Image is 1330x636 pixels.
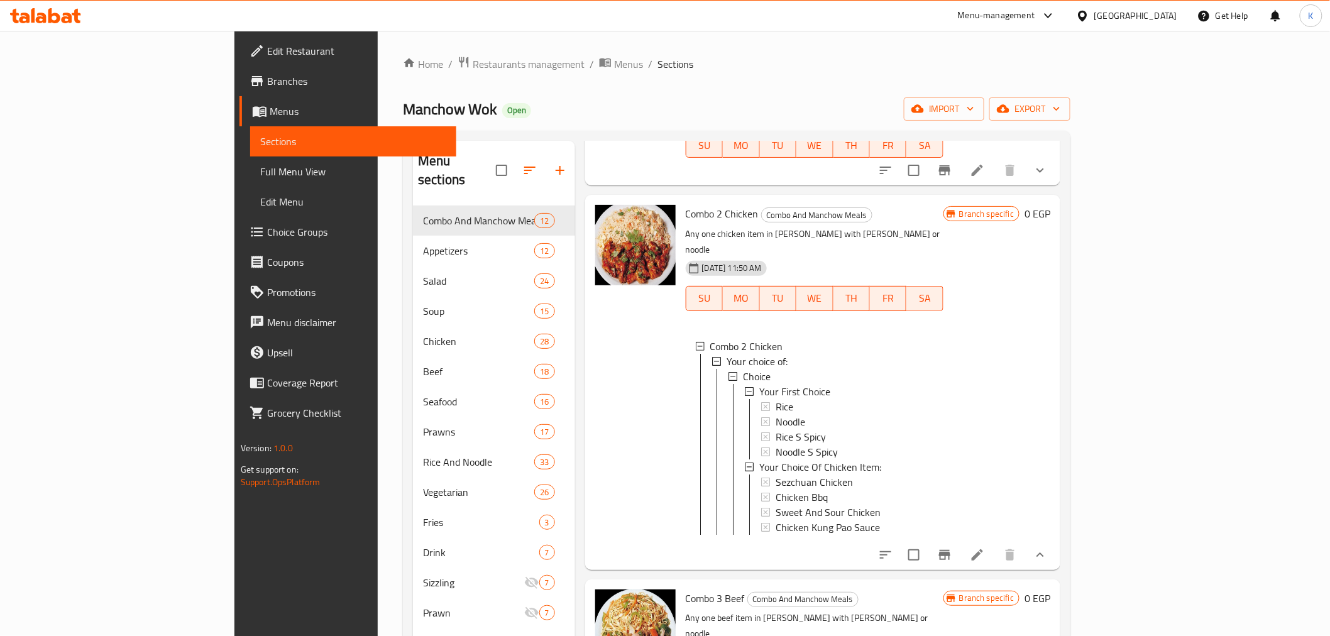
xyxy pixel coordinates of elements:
span: Your First Choice [759,384,830,399]
span: SA [911,136,938,155]
span: 28 [535,336,554,348]
span: Chicken Kung Pao Sauce [776,520,880,535]
button: TH [833,286,870,311]
span: Your Choice Of Chicken Item: [759,459,881,474]
button: sort-choices [871,540,901,570]
span: Noodle S Spicy [776,444,838,459]
span: 7 [540,577,554,589]
span: 7 [540,547,554,559]
span: Full Menu View [260,164,446,179]
span: [DATE] 11:50 AM [697,262,767,274]
button: WE [796,133,833,158]
div: items [539,545,555,560]
span: Beef [423,364,534,379]
a: Sections [250,126,456,156]
img: Combo 2 Chicken [595,205,676,285]
span: 1.0.0 [273,440,293,456]
div: Salad24 [413,266,575,296]
span: 17 [535,426,554,438]
a: Coupons [239,247,456,277]
div: items [534,424,554,439]
div: Prawns17 [413,417,575,447]
span: 12 [535,245,554,257]
div: Combo And Manchow Meals [747,592,859,607]
button: import [904,97,984,121]
span: TU [765,289,791,307]
div: items [534,454,554,469]
span: FR [875,136,901,155]
a: Grocery Checklist [239,398,456,428]
span: Chicken [423,334,534,349]
div: Sizzling7 [413,567,575,598]
svg: Inactive section [524,575,539,590]
span: Edit Menu [260,194,446,209]
span: Sort sections [515,155,545,185]
div: items [539,605,555,620]
h2: Menu sections [418,151,496,189]
div: items [534,334,554,349]
span: Select all sections [488,157,515,184]
div: items [539,575,555,590]
a: Choice Groups [239,217,456,247]
a: Restaurants management [458,56,585,72]
span: Menu disclaimer [267,315,446,330]
div: items [534,304,554,319]
div: Seafood [423,394,534,409]
div: Combo And Manchow Meals12 [413,206,575,236]
div: Vegetarian [423,485,534,500]
a: Edit menu item [970,163,985,178]
span: Coverage Report [267,375,446,390]
div: Rice And Noodle33 [413,447,575,477]
a: Support.OpsPlatform [241,474,321,490]
a: Menu disclaimer [239,307,456,337]
span: TU [765,136,791,155]
span: Restaurants management [473,57,585,72]
div: Soup [423,304,534,319]
div: Drink7 [413,537,575,567]
a: Edit menu item [970,547,985,562]
span: Edit Restaurant [267,43,446,58]
button: FR [870,133,906,158]
span: MO [728,136,754,155]
span: Rice [776,399,793,414]
span: Sizzling [423,575,524,590]
span: WE [801,289,828,307]
span: Sections [260,134,446,149]
a: Menus [239,96,456,126]
button: MO [723,133,759,158]
button: SU [686,133,723,158]
div: Soup15 [413,296,575,326]
span: Noodle [776,414,805,429]
span: Branch specific [954,208,1019,220]
div: Prawn7 [413,598,575,628]
div: Fries3 [413,507,575,537]
button: SA [906,286,943,311]
div: Appetizers12 [413,236,575,266]
span: SU [691,136,718,155]
div: items [534,485,554,500]
div: [GEOGRAPHIC_DATA] [1094,9,1177,23]
span: Fries [423,515,539,530]
span: 24 [535,275,554,287]
span: 16 [535,396,554,408]
button: export [989,97,1070,121]
div: Vegetarian26 [413,477,575,507]
span: WE [801,136,828,155]
div: Menu-management [958,8,1035,23]
span: Salad [423,273,534,288]
span: Sweet And Sour Chicken [776,505,881,520]
a: Branches [239,66,456,96]
a: Full Menu View [250,156,456,187]
span: Combo And Manchow Meals [423,213,534,228]
button: Branch-specific-item [930,155,960,185]
span: Chicken Bbq [776,490,828,505]
span: Sections [657,57,693,72]
a: Edit Menu [250,187,456,217]
span: Open [502,105,531,116]
span: Combo 2 Chicken [686,204,759,223]
span: Branches [267,74,446,89]
button: show more [1025,540,1055,570]
div: Beef18 [413,356,575,387]
span: export [999,101,1060,117]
